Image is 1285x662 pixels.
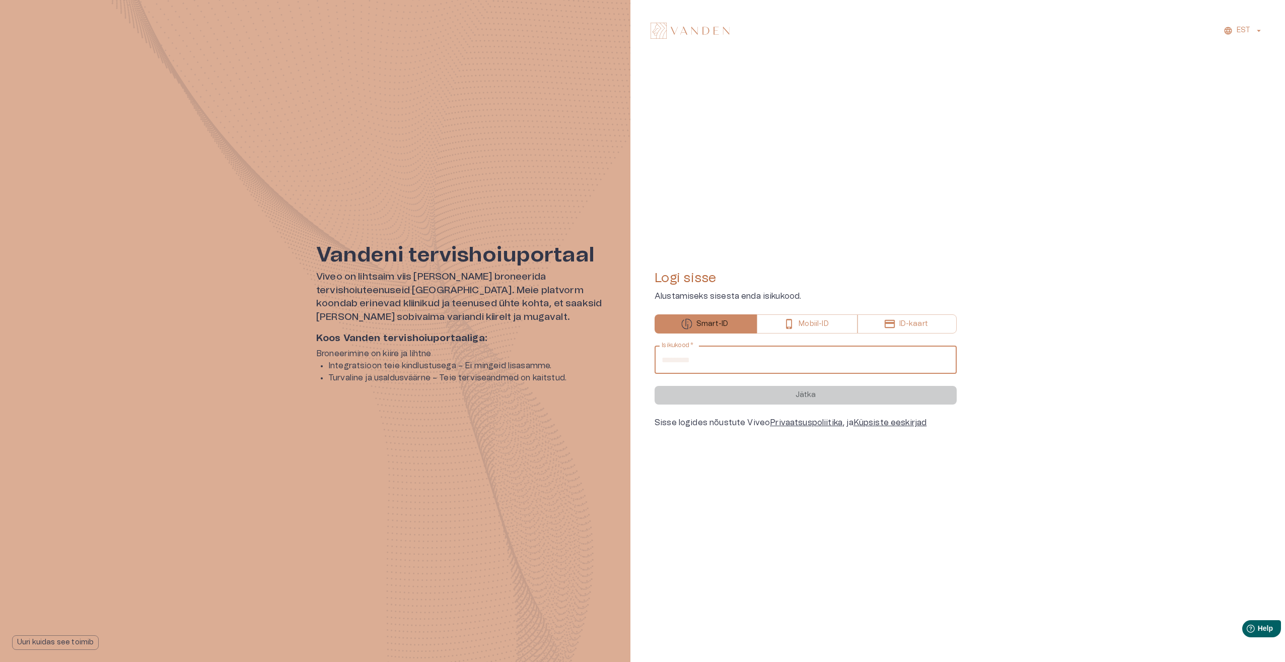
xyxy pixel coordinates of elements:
p: Smart-ID [696,319,728,329]
button: Smart-ID [655,314,757,334]
p: Uuri kuidas see toimib [17,637,94,648]
label: Isikukood [662,341,694,350]
a: Küpsiste eeskirjad [853,419,927,427]
p: Alustamiseks sisesta enda isikukood. [655,290,957,302]
p: ID-kaart [899,319,928,329]
iframe: Help widget launcher [1206,616,1285,644]
button: EST [1222,23,1265,38]
p: EST [1237,25,1250,36]
h4: Logi sisse [655,270,957,286]
div: Sisse logides nõustute Viveo , ja [655,417,957,429]
p: Mobiil-ID [799,319,828,329]
a: Privaatsuspoliitika [770,419,842,427]
button: Uuri kuidas see toimib [12,635,99,650]
button: ID-kaart [858,314,957,334]
button: Mobiil-ID [757,314,857,334]
img: Vanden logo [651,23,730,39]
